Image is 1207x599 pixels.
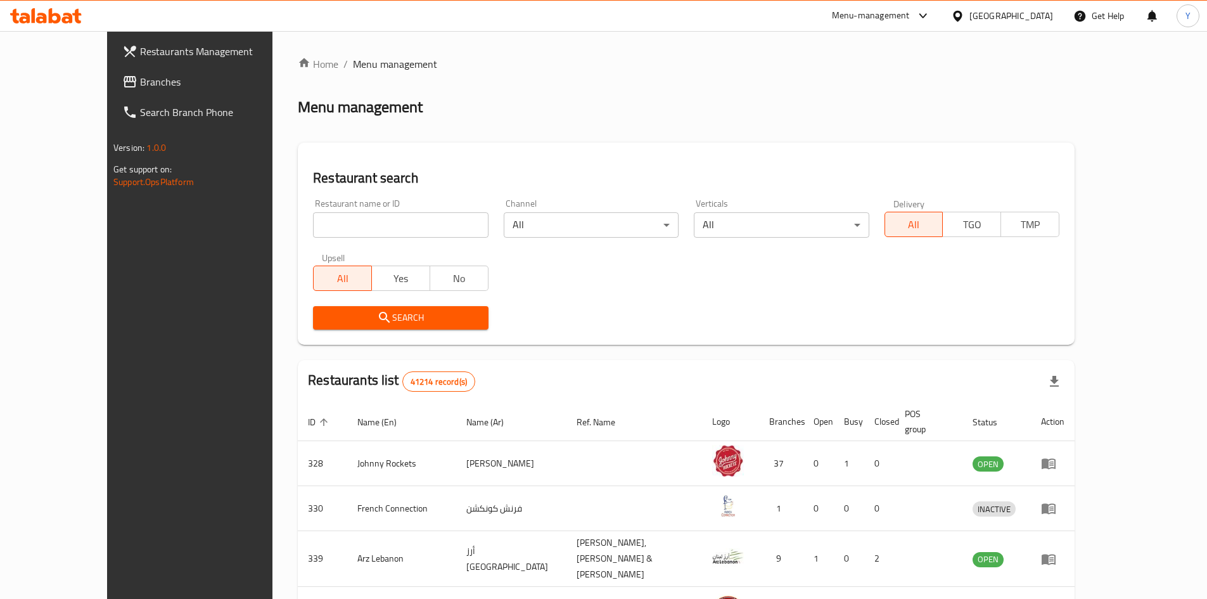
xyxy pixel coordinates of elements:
input: Search for restaurant name or ID.. [313,212,488,238]
td: 0 [834,486,864,531]
span: Get support on: [113,161,172,177]
a: Branches [112,67,309,97]
img: Arz Lebanon [712,541,744,572]
td: 2 [864,531,895,587]
td: 328 [298,441,347,486]
span: Branches [140,74,298,89]
span: Name (Ar) [466,415,520,430]
th: Action [1031,403,1075,441]
div: Menu-management [832,8,910,23]
td: 0 [803,441,834,486]
h2: Restaurants list [308,371,475,392]
td: 330 [298,486,347,531]
span: Ref. Name [577,415,632,430]
td: 1 [834,441,864,486]
span: 1.0.0 [146,139,166,156]
th: Busy [834,403,864,441]
button: No [430,266,489,291]
td: 37 [759,441,803,486]
span: OPEN [973,457,1004,472]
span: ID [308,415,332,430]
span: Status [973,415,1014,430]
td: 1 [803,531,834,587]
div: OPEN [973,552,1004,567]
th: Branches [759,403,803,441]
button: TMP [1000,212,1059,237]
span: OPEN [973,552,1004,567]
button: Yes [371,266,430,291]
span: 41214 record(s) [403,376,475,388]
button: TGO [942,212,1001,237]
button: Search [313,306,488,330]
div: Menu [1041,551,1064,567]
div: Menu [1041,501,1064,516]
span: No [435,269,483,288]
label: Delivery [893,199,925,208]
th: Open [803,403,834,441]
td: [PERSON_NAME] [456,441,566,486]
a: Home [298,56,338,72]
span: Name (En) [357,415,413,430]
h2: Restaurant search [313,169,1059,188]
td: أرز [GEOGRAPHIC_DATA] [456,531,566,587]
td: 0 [803,486,834,531]
div: INACTIVE [973,501,1016,517]
span: Yes [377,269,425,288]
td: [PERSON_NAME],[PERSON_NAME] & [PERSON_NAME] [566,531,703,587]
div: Menu [1041,456,1064,471]
span: TMP [1006,216,1054,234]
span: Y [1185,9,1191,23]
div: Export file [1039,366,1070,397]
td: 0 [864,441,895,486]
td: 0 [834,531,864,587]
td: فرنش كونكشن [456,486,566,531]
td: 9 [759,531,803,587]
span: Search Branch Phone [140,105,298,120]
th: Logo [702,403,759,441]
span: Search [323,310,478,326]
span: All [319,269,367,288]
span: POS group [905,406,947,437]
span: Version: [113,139,144,156]
div: All [694,212,869,238]
h2: Menu management [298,97,423,117]
img: Johnny Rockets [712,445,744,477]
a: Support.OpsPlatform [113,174,194,190]
td: French Connection [347,486,456,531]
div: All [504,212,679,238]
li: / [343,56,348,72]
td: Johnny Rockets [347,441,456,486]
img: French Connection [712,490,744,522]
div: [GEOGRAPHIC_DATA] [969,9,1053,23]
td: Arz Lebanon [347,531,456,587]
nav: breadcrumb [298,56,1075,72]
td: 1 [759,486,803,531]
span: Menu management [353,56,437,72]
td: 0 [864,486,895,531]
span: INACTIVE [973,502,1016,517]
td: 339 [298,531,347,587]
div: Total records count [402,371,475,392]
th: Closed [864,403,895,441]
span: TGO [948,216,996,234]
div: OPEN [973,456,1004,472]
a: Search Branch Phone [112,97,309,127]
button: All [313,266,372,291]
label: Upsell [322,253,345,262]
span: All [890,216,938,234]
span: Restaurants Management [140,44,298,59]
button: All [884,212,943,237]
a: Restaurants Management [112,36,309,67]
